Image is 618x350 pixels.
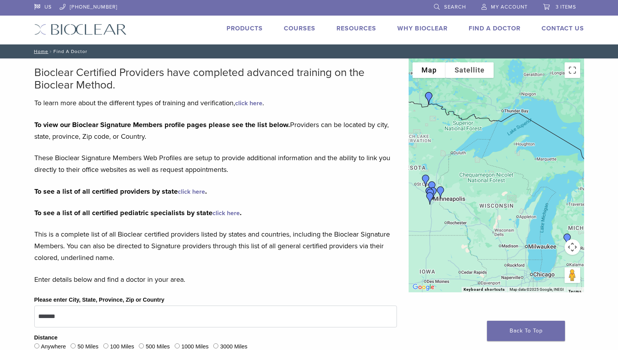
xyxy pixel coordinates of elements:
a: Why Bioclear [397,25,448,32]
a: Resources [336,25,376,32]
img: Bioclear [34,24,127,35]
p: Enter details below and find a doctor in your area. [34,274,397,285]
p: This is a complete list of all Bioclear certified providers listed by states and countries, inclu... [34,228,397,263]
div: Dr. Steve Chown [420,89,438,108]
span: Map data ©2025 Google, INEGI [510,287,564,292]
button: Show street map [413,62,446,78]
p: To learn more about the different types of training and verification, . [34,97,397,109]
div: Dr. Melissa Zettler [421,189,439,208]
a: Contact Us [542,25,584,32]
button: Show satellite imagery [446,62,494,78]
div: Dr. Urszula Firlik [558,230,577,249]
p: These Bioclear Signature Members Web Profiles are setup to provide additional information and the... [34,152,397,175]
a: Home [32,49,48,54]
span: Search [444,4,466,10]
button: Drag Pegman onto the map to open Street View [565,267,580,283]
legend: Distance [34,334,58,342]
a: click here [212,209,240,217]
div: Dr. Luis Delima [421,186,440,204]
a: click here [235,99,262,107]
span: My Account [491,4,528,10]
strong: To see a list of all certified pediatric specialists by state . [34,209,242,217]
div: Dr. Megan Kinder [431,183,450,202]
a: click here [178,188,205,196]
span: / [48,49,53,53]
a: Find A Doctor [469,25,521,32]
strong: To see a list of all certified providers by state . [34,187,207,196]
a: Open this area in Google Maps (opens a new window) [411,282,436,292]
div: Dr. Frank Milnar [424,184,443,203]
span: 3 items [556,4,576,10]
a: Products [227,25,263,32]
button: Map camera controls [565,239,580,255]
p: Providers can be located by city, state, province, Zip code, or Country. [34,119,397,142]
div: Dr.Jenny Narr [416,171,435,190]
button: Toggle fullscreen view [565,62,580,78]
button: Keyboard shortcuts [464,287,505,292]
a: Back To Top [487,321,565,341]
label: Please enter City, State, Province, Zip or Country [34,296,165,304]
div: Dr. Darcy Rindelaub [423,178,441,197]
a: Terms (opens in new tab) [568,289,582,294]
strong: To view our Bioclear Signature Members profile pages please see the list below. [34,120,290,129]
nav: Find A Doctor [28,44,590,58]
img: Google [411,282,436,292]
div: Dr. Andrea Ruby [420,184,439,203]
a: Courses [284,25,315,32]
h2: Bioclear Certified Providers have completed advanced training on the Bioclear Method. [34,66,397,91]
